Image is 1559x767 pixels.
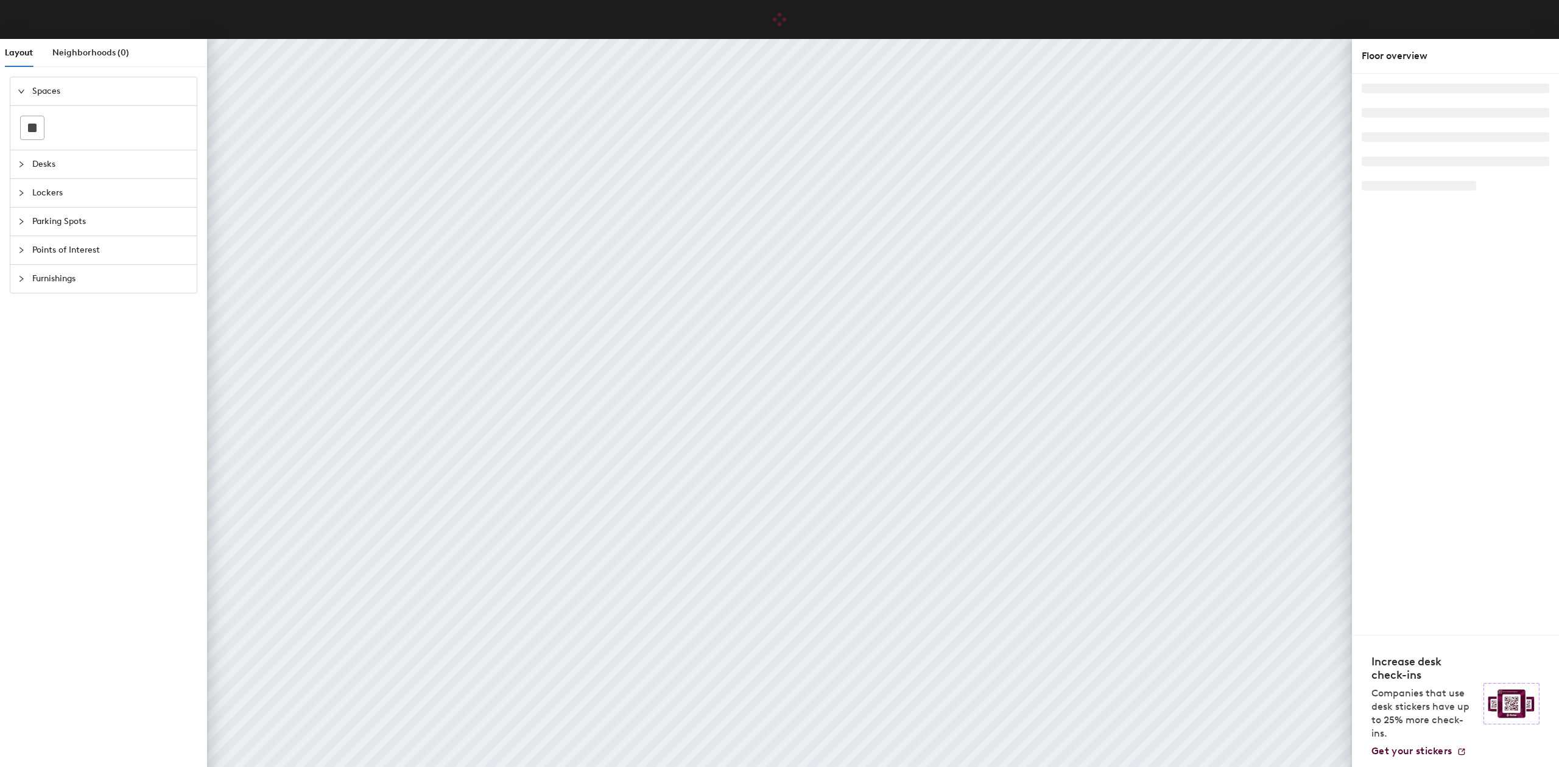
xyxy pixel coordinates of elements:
span: Parking Spots [32,208,189,236]
span: collapsed [18,161,25,168]
span: Furnishings [32,265,189,293]
div: Floor overview [1362,49,1549,63]
a: Get your stickers [1371,745,1466,757]
span: expanded [18,88,25,95]
span: Get your stickers [1371,745,1452,757]
span: collapsed [18,218,25,225]
span: Points of Interest [32,236,189,264]
p: Companies that use desk stickers have up to 25% more check-ins. [1371,687,1476,740]
img: Sticker logo [1483,683,1540,724]
span: collapsed [18,275,25,282]
span: Desks [32,150,189,178]
span: Layout [5,47,33,58]
span: Spaces [32,77,189,105]
span: collapsed [18,189,25,197]
span: Lockers [32,179,189,207]
h4: Increase desk check-ins [1371,655,1476,682]
span: collapsed [18,247,25,254]
span: Neighborhoods (0) [52,47,129,58]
